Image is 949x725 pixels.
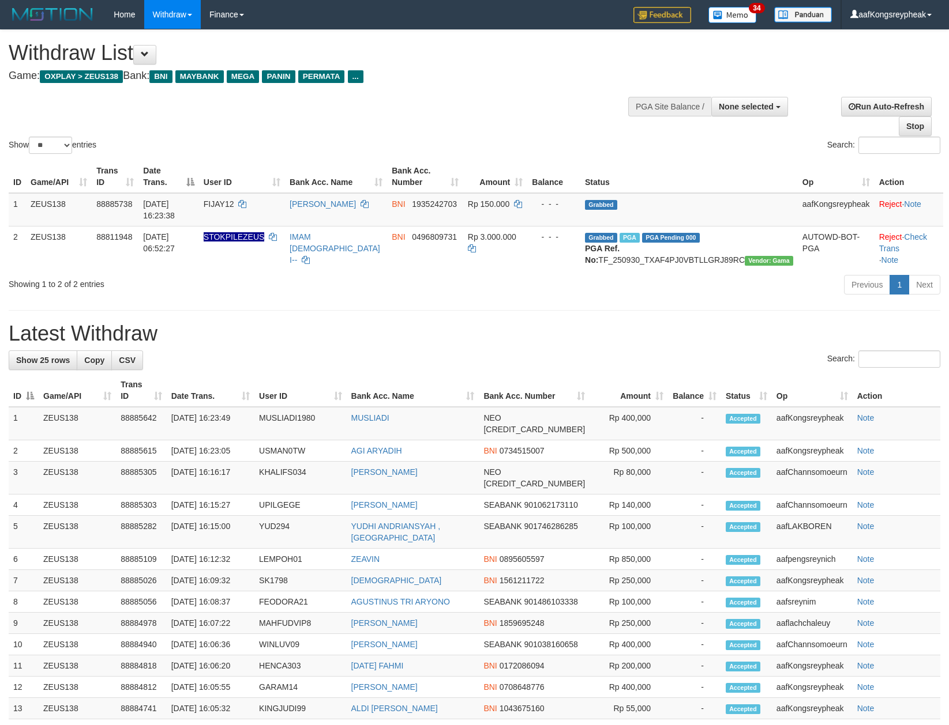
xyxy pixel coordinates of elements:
[9,322,940,345] h1: Latest Withdraw
[772,494,853,516] td: aafChannsomoeurn
[167,549,254,570] td: [DATE] 16:12:32
[167,655,254,677] td: [DATE] 16:06:20
[882,255,899,265] a: Note
[483,479,585,488] span: Copy 5859459221945263 to clipboard
[254,494,346,516] td: UPILGEGE
[285,160,387,193] th: Bank Acc. Name: activate to sort column ascending
[483,597,522,606] span: SEABANK
[798,160,875,193] th: Op: activate to sort column ascending
[483,704,497,713] span: BNI
[633,7,691,23] img: Feedback.jpg
[40,70,123,83] span: OXPLAY > ZEUS138
[642,233,700,243] span: PGA Pending
[351,618,418,628] a: [PERSON_NAME]
[9,374,39,407] th: ID: activate to sort column descending
[726,683,760,693] span: Accepted
[726,598,760,607] span: Accepted
[500,682,545,692] span: Copy 0708648776 to clipboard
[879,199,902,209] a: Reject
[708,7,757,23] img: Button%20Memo.svg
[351,661,404,670] a: [DATE] FAHMI
[500,576,545,585] span: Copy 1561211722 to clipboard
[9,591,39,613] td: 8
[726,447,760,456] span: Accepted
[39,440,116,462] td: ZEUS138
[143,232,175,253] span: [DATE] 06:52:27
[254,634,346,655] td: WINLUV09
[351,522,441,542] a: YUDHI ANDRIANSYAH , [GEOGRAPHIC_DATA]
[875,160,943,193] th: Action
[857,640,875,649] a: Note
[167,677,254,698] td: [DATE] 16:05:55
[749,3,764,13] span: 34
[857,446,875,455] a: Note
[227,70,260,83] span: MEGA
[668,570,721,591] td: -
[290,199,356,209] a: [PERSON_NAME]
[668,374,721,407] th: Balance: activate to sort column ascending
[9,677,39,698] td: 12
[524,500,577,509] span: Copy 901062173110 to clipboard
[26,160,92,193] th: Game/API: activate to sort column ascending
[39,698,116,719] td: ZEUS138
[254,407,346,440] td: MUSLIADI1980
[857,682,875,692] a: Note
[668,462,721,494] td: -
[92,160,138,193] th: Trans ID: activate to sort column ascending
[167,570,254,591] td: [DATE] 16:09:32
[254,374,346,407] th: User ID: activate to sort column ascending
[853,374,940,407] th: Action
[9,41,621,65] h1: Withdraw List
[909,275,940,294] a: Next
[590,655,668,677] td: Rp 200,000
[39,677,116,698] td: ZEUS138
[167,440,254,462] td: [DATE] 16:23:05
[668,494,721,516] td: -
[9,440,39,462] td: 2
[39,494,116,516] td: ZEUS138
[468,232,516,241] span: Rp 3.000.000
[590,613,668,634] td: Rp 250,000
[500,618,545,628] span: Copy 1859695248 to clipboard
[254,655,346,677] td: HENCA303
[726,414,760,424] span: Accepted
[116,570,167,591] td: 88885026
[899,116,932,136] a: Stop
[524,522,577,531] span: Copy 901746286285 to clipboard
[392,199,405,209] span: BNI
[167,634,254,655] td: [DATE] 16:06:36
[772,613,853,634] td: aaflachchaleuy
[116,677,167,698] td: 88884812
[39,591,116,613] td: ZEUS138
[844,275,890,294] a: Previous
[116,440,167,462] td: 88885615
[483,446,497,455] span: BNI
[857,500,875,509] a: Note
[116,591,167,613] td: 88885056
[29,137,72,154] select: Showentries
[254,677,346,698] td: GARAM14
[772,677,853,698] td: aafKongsreypheak
[585,200,617,210] span: Grabbed
[39,407,116,440] td: ZEUS138
[167,374,254,407] th: Date Trans.: activate to sort column ascending
[347,374,479,407] th: Bank Acc. Name: activate to sort column ascending
[9,698,39,719] td: 13
[483,522,522,531] span: SEABANK
[39,634,116,655] td: ZEUS138
[167,462,254,494] td: [DATE] 16:16:17
[116,374,167,407] th: Trans ID: activate to sort column ascending
[167,698,254,719] td: [DATE] 16:05:32
[483,554,497,564] span: BNI
[254,462,346,494] td: KHALIFS034
[483,413,501,422] span: NEO
[483,467,501,477] span: NEO
[875,226,943,270] td: · ·
[668,516,721,549] td: -
[726,555,760,565] span: Accepted
[483,618,497,628] span: BNI
[254,570,346,591] td: SK1798
[628,97,711,116] div: PGA Site Balance /
[827,350,940,368] label: Search:
[726,468,760,478] span: Accepted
